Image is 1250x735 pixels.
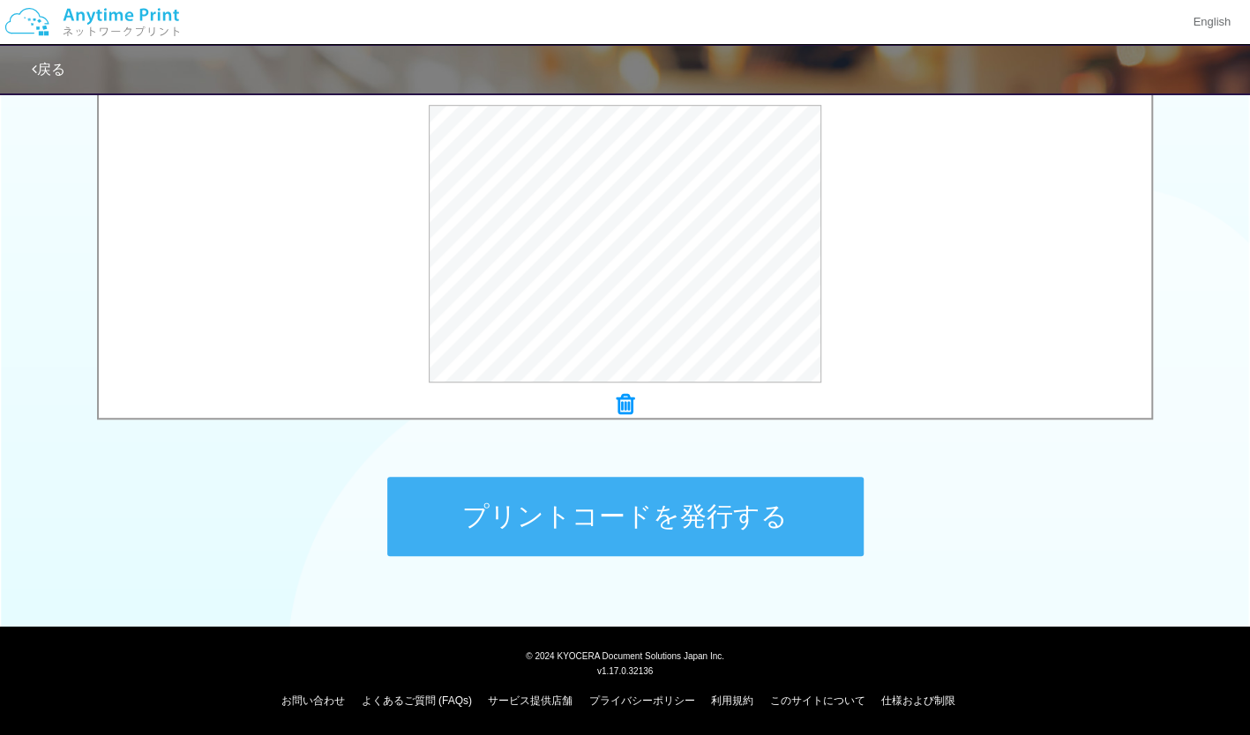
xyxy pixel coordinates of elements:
span: © 2024 KYOCERA Document Solutions Japan Inc. [526,650,724,661]
button: プリントコードを発行する [387,477,864,556]
a: 利用規約 [711,694,753,707]
a: 仕様および制限 [881,694,955,707]
a: プライバシーポリシー [589,694,695,707]
a: 戻る [32,62,65,77]
a: このサイトについて [769,694,865,707]
a: お問い合わせ [281,694,345,707]
span: v1.17.0.32136 [597,665,653,676]
a: よくあるご質問 (FAQs) [362,694,472,707]
a: サービス提供店舗 [488,694,573,707]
